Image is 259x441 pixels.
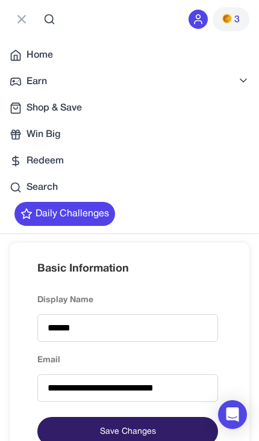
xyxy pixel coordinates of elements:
span: 3 [234,13,240,27]
div: Display Name [37,294,218,306]
span: Earn [27,75,47,89]
img: PMs [222,14,232,23]
span: Search [27,180,58,195]
div: Basic Information [37,261,222,277]
div: Email [37,354,218,366]
span: Shop & Save [27,101,82,115]
div: Open Intercom Messenger [218,400,247,429]
button: Daily Challenges [14,202,115,226]
span: Win Big [27,127,60,142]
span: Home [27,48,53,62]
span: Redeem [27,154,64,168]
button: PMs3 [213,7,249,31]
